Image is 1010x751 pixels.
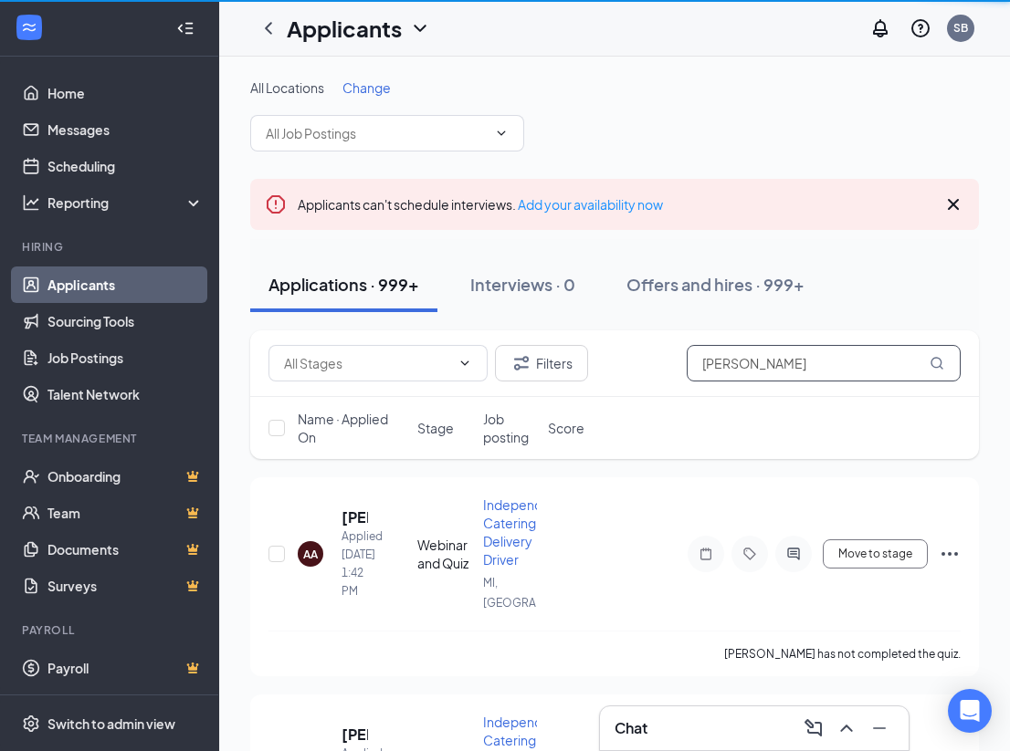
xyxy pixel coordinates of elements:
[47,495,204,531] a: TeamCrown
[615,718,647,738] h3: Chat
[483,410,538,446] span: Job posting
[626,273,805,296] div: Offers and hires · 999+
[409,17,431,39] svg: ChevronDown
[832,714,861,743] button: ChevronUp
[342,79,391,96] span: Change
[47,650,204,686] a: PayrollCrown
[942,193,964,215] svg: Cross
[518,196,663,213] a: Add your availability now
[868,717,890,739] svg: Minimize
[20,18,38,37] svg: WorkstreamLogo
[724,646,961,662] p: [PERSON_NAME] has not completed the quiz.
[687,345,961,381] input: Search in applications
[948,689,992,733] div: Open Intercom Messenger
[470,273,575,296] div: Interviews · 0
[303,547,318,562] div: AA
[22,622,200,638] div: Payroll
[268,273,419,296] div: Applications · 999+
[495,345,588,381] button: Filter Filters
[510,352,532,374] svg: Filter
[265,193,287,215] svg: Error
[494,126,509,141] svg: ChevronDown
[939,543,961,565] svg: Ellipses
[865,714,894,743] button: Minimize
[298,196,663,213] span: Applicants can't schedule interviews.
[342,527,368,600] div: Applied [DATE] 1:42 PM
[695,547,717,561] svg: Note
[266,123,487,143] input: All Job Postings
[930,356,944,370] svg: MagnifyingGlass
[783,547,805,561] svg: ActiveChat
[47,111,204,148] a: Messages
[910,17,931,39] svg: QuestionInfo
[284,353,450,373] input: All Stages
[342,507,368,527] h5: [PERSON_NAME]
[250,79,324,96] span: All Locations
[47,458,204,495] a: OnboardingCrown
[22,239,200,255] div: Hiring
[548,419,584,437] span: Score
[176,19,195,37] svg: Collapse
[417,419,454,437] span: Stage
[47,266,204,303] a: Applicants
[22,714,40,733] svg: Settings
[342,725,368,745] h5: [PERSON_NAME]
[22,431,200,446] div: Team Management
[483,496,563,568] span: Independent Catering Delivery Driver
[803,717,825,739] svg: ComposeMessage
[47,714,175,733] div: Switch to admin view
[836,717,857,739] svg: ChevronUp
[258,17,279,39] svg: ChevronLeft
[22,193,40,212] svg: Analysis
[47,376,204,412] a: Talent Network
[869,17,891,39] svg: Notifications
[417,536,472,572] div: Webinar and Quiz
[47,148,204,184] a: Scheduling
[823,539,928,568] button: Move to stage
[47,531,204,568] a: DocumentsCrown
[287,13,402,44] h1: Applicants
[953,20,968,36] div: SB
[47,303,204,339] a: Sourcing Tools
[47,75,204,111] a: Home
[298,410,406,446] span: Name · Applied On
[483,576,599,610] span: MI, [GEOGRAPHIC_DATA]
[47,339,204,376] a: Job Postings
[47,193,205,212] div: Reporting
[458,356,472,370] svg: ChevronDown
[799,714,828,743] button: ComposeMessage
[47,568,204,604] a: SurveysCrown
[739,547,761,561] svg: Tag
